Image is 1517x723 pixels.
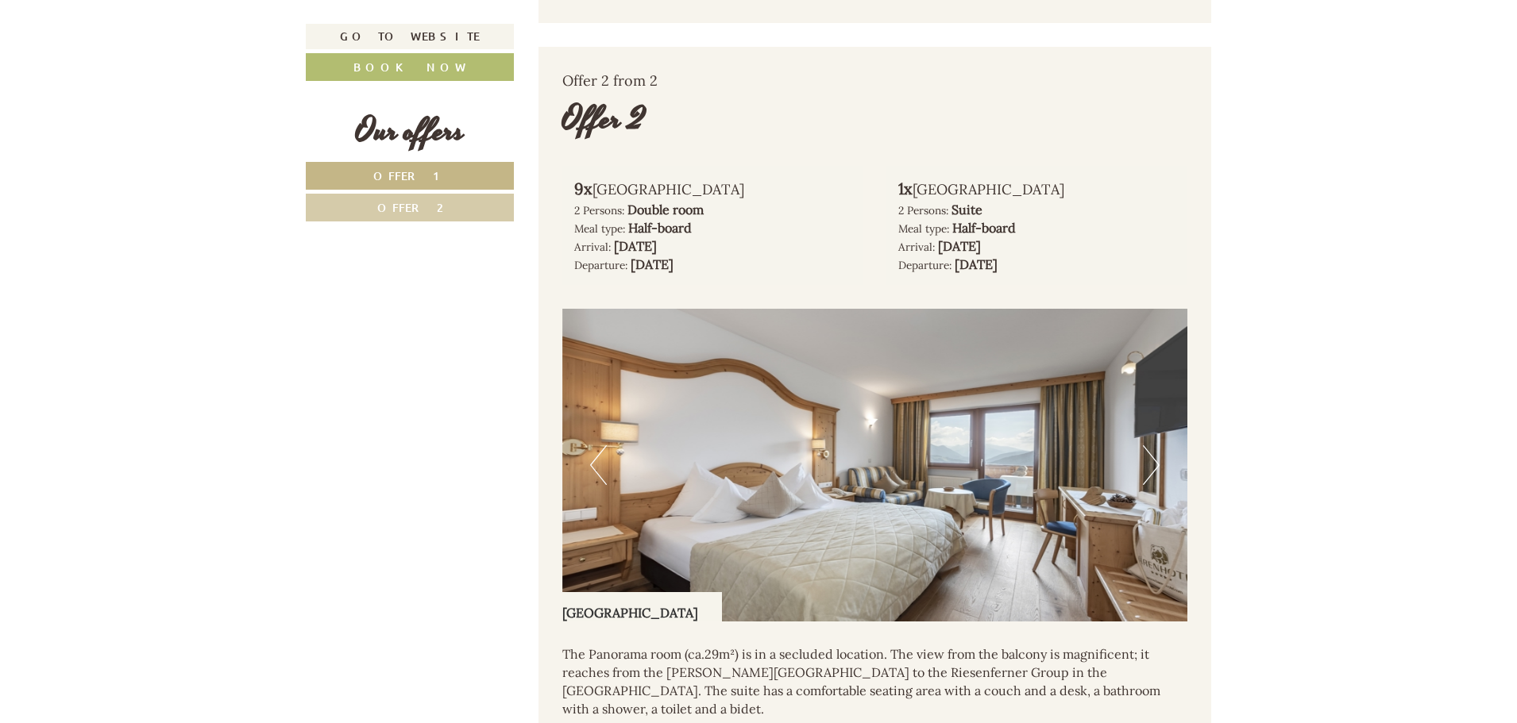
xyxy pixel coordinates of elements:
img: image [562,309,1188,621]
div: [GEOGRAPHIC_DATA] [562,592,722,622]
div: [GEOGRAPHIC_DATA] [574,178,851,201]
small: Meal type: [898,221,949,236]
b: 9x [574,179,593,198]
button: Previous [590,445,607,485]
div: Our offers [306,109,514,154]
b: [DATE] [631,256,674,272]
b: Double room [627,202,704,217]
small: 2 Persons: [898,203,948,217]
span: Offer 1 [373,168,447,183]
div: [GEOGRAPHIC_DATA] [898,178,1175,201]
b: Half-board [628,220,692,236]
b: [DATE] [614,238,657,254]
small: Meal type: [574,221,625,236]
a: Book now [306,53,514,81]
b: [DATE] [938,238,981,254]
a: Go to website [306,24,514,49]
span: Offer 2 from 2 [562,71,658,90]
small: Departure: [898,258,952,272]
b: 1x [898,179,913,198]
small: Arrival: [898,240,935,254]
small: Arrival: [574,240,611,254]
b: Half-board [952,220,1016,236]
span: Offer 2 [377,200,443,215]
b: [DATE] [955,256,998,272]
b: Suite [952,202,982,217]
button: Next [1143,445,1160,485]
small: Departure: [574,258,627,272]
div: Offer 2 [562,97,646,142]
small: 2 Persons: [574,203,624,217]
